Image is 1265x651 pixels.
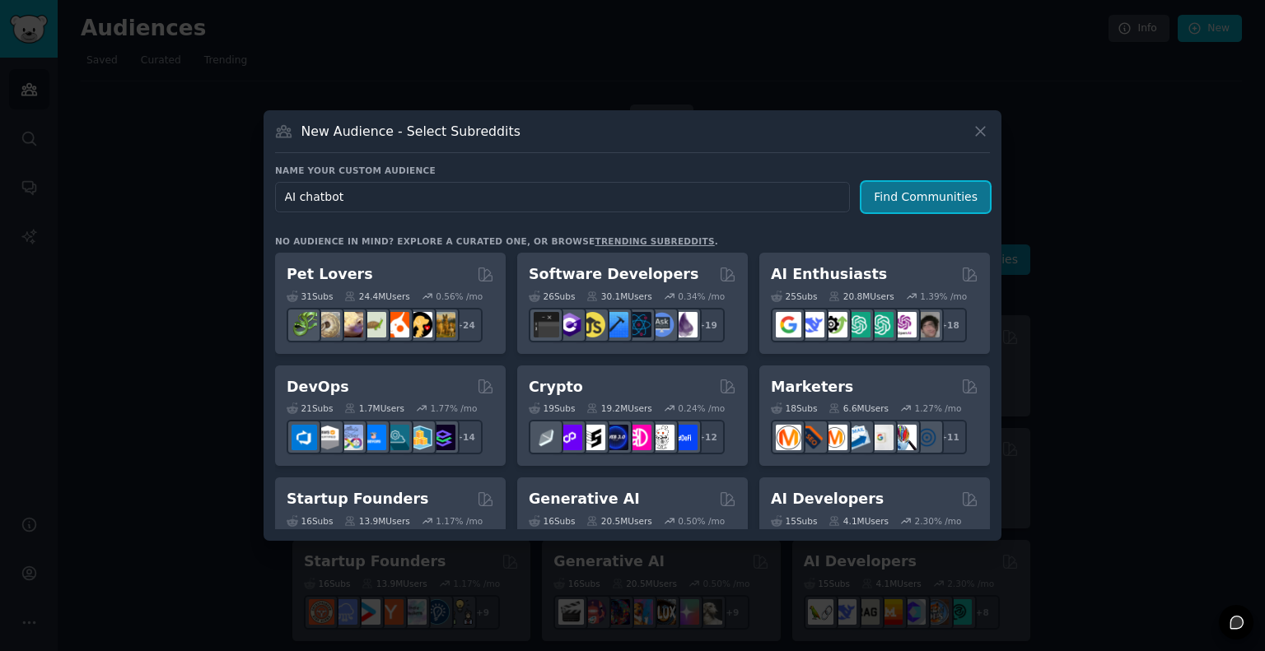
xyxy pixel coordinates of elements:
[448,308,483,342] div: + 24
[529,515,575,527] div: 16 Sub s
[649,312,675,337] img: AskComputerScience
[287,264,373,285] h2: Pet Lovers
[436,291,483,302] div: 0.56 % /mo
[529,377,583,398] h2: Crypto
[361,425,386,450] img: DevOpsLinks
[829,291,894,302] div: 20.8M Users
[407,425,432,450] img: aws_cdk
[275,165,990,176] h3: Name your custom audience
[384,312,409,337] img: cockatiel
[586,515,651,527] div: 20.5M Users
[384,425,409,450] img: platformengineering
[829,515,889,527] div: 4.1M Users
[771,402,817,414] div: 18 Sub s
[845,425,871,450] img: Emailmarketing
[845,312,871,337] img: chatgpt_promptDesign
[672,312,698,337] img: elixir
[580,425,605,450] img: ethstaker
[829,402,889,414] div: 6.6M Users
[557,425,582,450] img: 0xPolygon
[301,123,520,140] h3: New Audience - Select Subreddits
[771,377,853,398] h2: Marketers
[861,182,990,212] button: Find Communities
[690,420,725,454] div: + 12
[344,515,409,527] div: 13.9M Users
[771,489,884,509] h2: AI Developers
[799,312,824,337] img: DeepSeek
[529,489,640,509] h2: Generative AI
[534,312,559,337] img: software
[678,291,725,302] div: 0.34 % /mo
[344,402,404,414] div: 1.7M Users
[534,425,559,450] img: ethfinance
[338,312,363,337] img: leopardgeckos
[448,420,483,454] div: + 14
[287,489,428,509] h2: Startup Founders
[287,515,333,527] div: 16 Sub s
[344,291,409,302] div: 24.4M Users
[649,425,675,450] img: CryptoNews
[932,308,967,342] div: + 18
[557,312,582,337] img: csharp
[891,312,917,337] img: OpenAIDev
[771,264,887,285] h2: AI Enthusiasts
[891,425,917,450] img: MarketingResearch
[690,308,725,342] div: + 19
[771,291,817,302] div: 25 Sub s
[275,235,718,247] div: No audience in mind? Explore a curated one, or browse .
[920,291,967,302] div: 1.39 % /mo
[315,425,340,450] img: AWS_Certified_Experts
[436,515,483,527] div: 1.17 % /mo
[529,291,575,302] div: 26 Sub s
[626,312,651,337] img: reactnative
[287,377,349,398] h2: DevOps
[822,425,847,450] img: AskMarketing
[292,312,317,337] img: herpetology
[529,264,698,285] h2: Software Developers
[868,312,894,337] img: chatgpt_prompts_
[678,402,725,414] div: 0.24 % /mo
[915,515,962,527] div: 2.30 % /mo
[275,182,850,212] input: Pick a short name, like "Digital Marketers" or "Movie-Goers"
[586,402,651,414] div: 19.2M Users
[603,425,628,450] img: web3
[430,425,455,450] img: PlatformEngineers
[776,312,801,337] img: GoogleGeminiAI
[776,425,801,450] img: content_marketing
[595,236,714,246] a: trending subreddits
[678,515,725,527] div: 0.50 % /mo
[580,312,605,337] img: learnjavascript
[430,312,455,337] img: dogbreed
[287,402,333,414] div: 21 Sub s
[287,291,333,302] div: 31 Sub s
[868,425,894,450] img: googleads
[626,425,651,450] img: defiblockchain
[914,425,940,450] img: OnlineMarketing
[603,312,628,337] img: iOSProgramming
[672,425,698,450] img: defi_
[361,312,386,337] img: turtle
[822,312,847,337] img: AItoolsCatalog
[771,515,817,527] div: 15 Sub s
[431,402,478,414] div: 1.77 % /mo
[407,312,432,337] img: PetAdvice
[315,312,340,337] img: ballpython
[338,425,363,450] img: Docker_DevOps
[586,291,651,302] div: 30.1M Users
[529,402,575,414] div: 19 Sub s
[932,420,967,454] div: + 11
[915,402,962,414] div: 1.27 % /mo
[914,312,940,337] img: ArtificalIntelligence
[292,425,317,450] img: azuredevops
[799,425,824,450] img: bigseo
